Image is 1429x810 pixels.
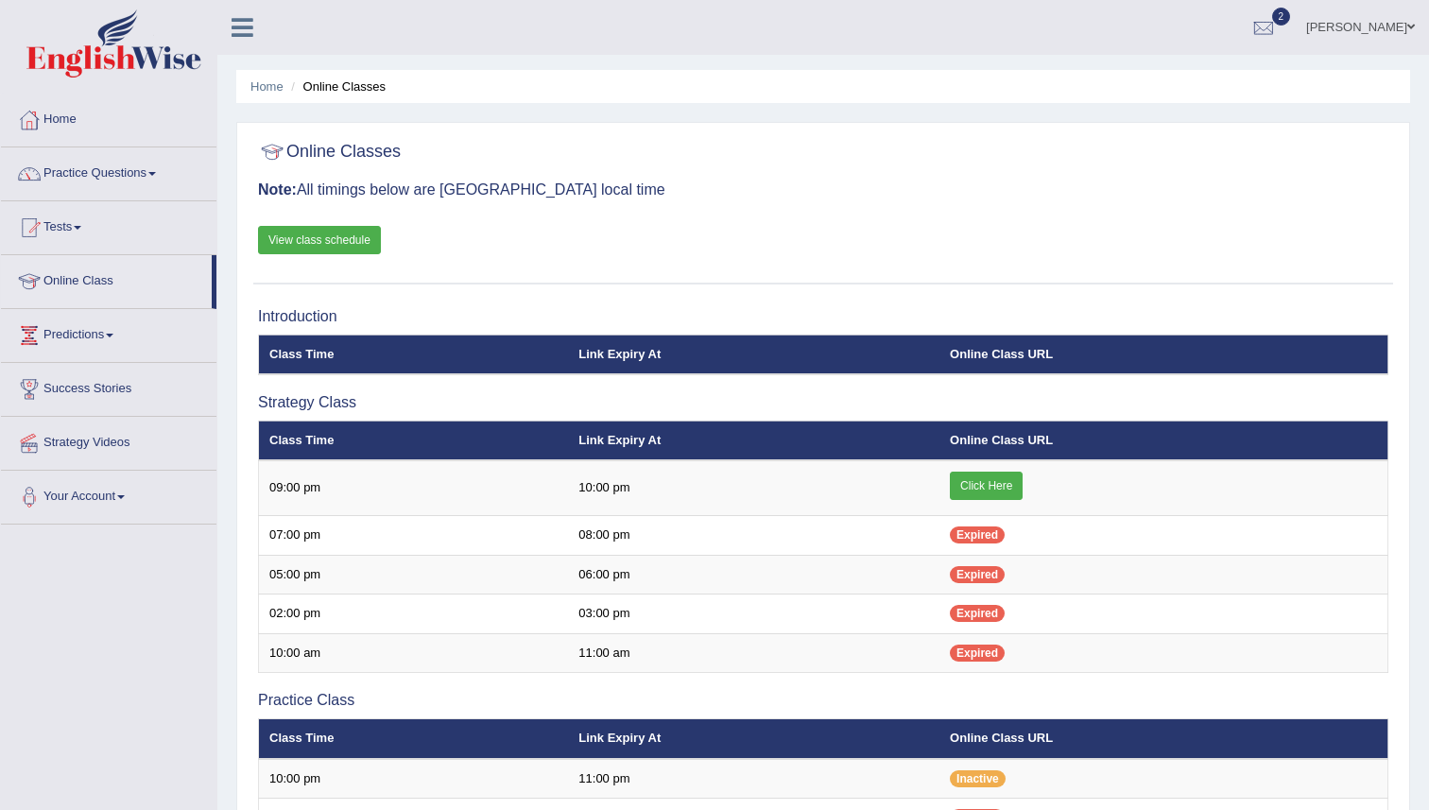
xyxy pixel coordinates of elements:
a: Success Stories [1,363,216,410]
h3: Introduction [258,308,1388,325]
th: Class Time [259,719,569,759]
h3: Practice Class [258,692,1388,709]
td: 07:00 pm [259,516,569,556]
a: Home [1,94,216,141]
th: Link Expiry At [568,719,939,759]
td: 11:00 am [568,633,939,673]
td: 05:00 pm [259,555,569,595]
th: Online Class URL [939,335,1387,374]
h3: All timings below are [GEOGRAPHIC_DATA] local time [258,181,1388,198]
td: 03:00 pm [568,595,939,634]
a: Online Class [1,255,212,302]
span: Expired [950,605,1005,622]
td: 09:00 pm [259,460,569,516]
span: Inactive [950,770,1006,787]
li: Online Classes [286,78,386,95]
td: 08:00 pm [568,516,939,556]
th: Online Class URL [939,421,1387,460]
th: Link Expiry At [568,421,939,460]
a: View class schedule [258,226,381,254]
td: 02:00 pm [259,595,569,634]
td: 10:00 pm [259,759,569,799]
td: 10:00 pm [568,460,939,516]
th: Class Time [259,421,569,460]
h3: Strategy Class [258,394,1388,411]
a: Predictions [1,309,216,356]
a: Home [250,79,284,94]
span: Expired [950,645,1005,662]
td: 11:00 pm [568,759,939,799]
a: Tests [1,201,216,249]
a: Practice Questions [1,147,216,195]
a: Your Account [1,471,216,518]
th: Online Class URL [939,719,1387,759]
span: Expired [950,566,1005,583]
th: Link Expiry At [568,335,939,374]
td: 10:00 am [259,633,569,673]
span: 2 [1272,8,1291,26]
td: 06:00 pm [568,555,939,595]
th: Class Time [259,335,569,374]
span: Expired [950,526,1005,543]
a: Strategy Videos [1,417,216,464]
a: Click Here [950,472,1023,500]
b: Note: [258,181,297,198]
h2: Online Classes [258,138,401,166]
